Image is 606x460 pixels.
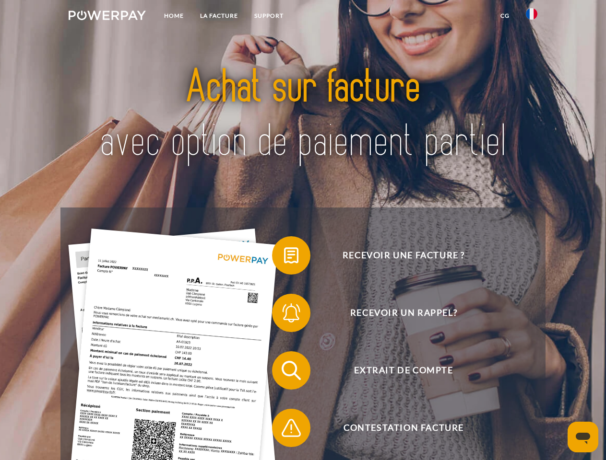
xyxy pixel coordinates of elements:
button: Recevoir une facture ? [272,236,522,275]
a: Home [156,7,192,24]
img: logo-powerpay-white.svg [69,11,146,20]
span: Recevoir une facture ? [286,236,521,275]
button: Contestation Facture [272,409,522,447]
img: qb_warning.svg [279,416,303,440]
span: Recevoir un rappel? [286,294,521,332]
img: qb_bell.svg [279,301,303,325]
button: Extrait de compte [272,351,522,390]
a: CG [492,7,518,24]
a: LA FACTURE [192,7,246,24]
img: qb_bill.svg [279,243,303,267]
img: qb_search.svg [279,358,303,382]
span: Contestation Facture [286,409,521,447]
button: Recevoir un rappel? [272,294,522,332]
img: title-powerpay_fr.svg [92,46,514,184]
img: fr [526,8,537,20]
iframe: Bouton de lancement de la fenêtre de messagerie [568,422,598,452]
span: Extrait de compte [286,351,521,390]
a: Support [246,7,292,24]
